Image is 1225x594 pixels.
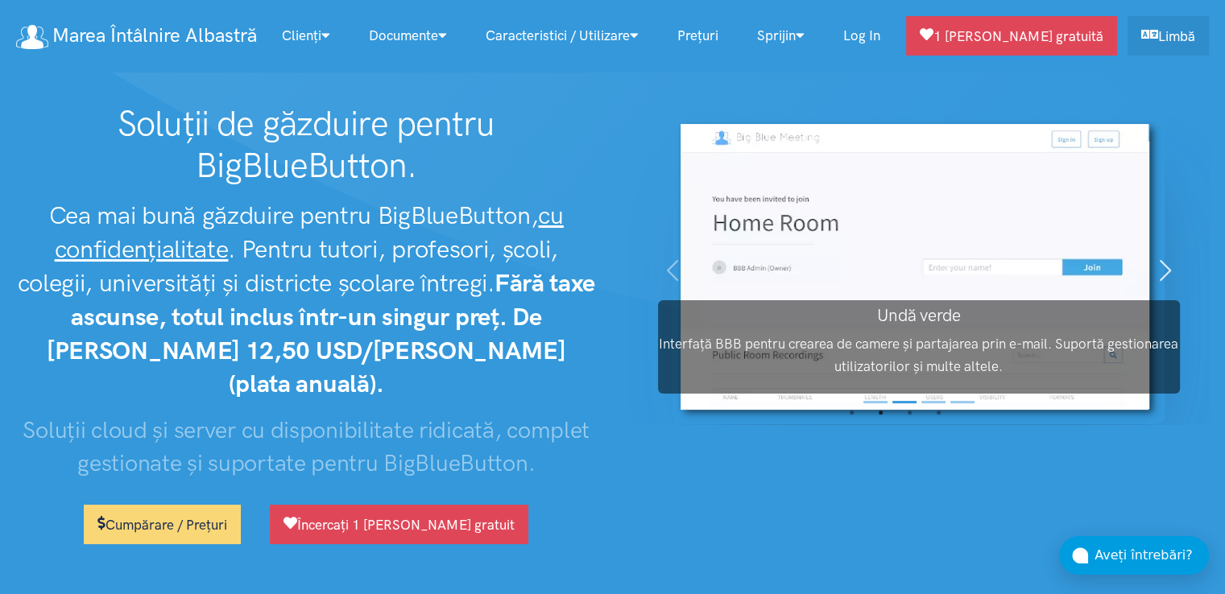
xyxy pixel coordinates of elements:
a: 1 [PERSON_NAME] gratuită [906,16,1117,56]
font: Log in [843,27,880,43]
a: Sprijin [738,19,824,53]
font: Sprijin [757,27,796,43]
font: Încercați 1 [PERSON_NAME] gratuit [297,517,515,533]
font: Prețuri [677,27,718,43]
font: Caracteristici / Utilizare [486,27,630,43]
font: Documente [369,27,438,43]
a: Documente [350,19,466,53]
font: Soluții cloud și server cu disponibilitate ridicată, complet gestionate și suportate pentru BigBl... [23,416,590,476]
font: Cumpărare / Prețuri [106,517,227,533]
font: Soluții de găzduire pentru BigBlueButton. [118,103,495,186]
font: Clienți [282,27,321,43]
a: Cumpărare / Prețuri [84,505,241,544]
a: Încercați 1 [PERSON_NAME] gratuit [270,505,528,544]
font: 1 [PERSON_NAME] gratuită [933,28,1103,44]
a: Marea Întâlnire Albastră [16,19,256,53]
font: Cea mai bună găzduire pentru BigBlueButton, [49,200,539,230]
a: Log in [824,19,900,53]
img: logo-ul [16,25,48,49]
font: . Pentru tutori, profesori, școli, colegii, universități și districte școlare întregi. [18,234,558,298]
button: Aveți întrebări? [1059,536,1209,575]
font: Interfață BBB pentru crearea de camere și partajarea prin e-mail. Suportă gestionarea utilizatori... [659,336,1178,373]
font: Fără taxe ascunse, totul inclus într-un singur preț. De [PERSON_NAME] 12,50 USD/[PERSON_NAME] (pl... [47,268,595,399]
font: Aveți întrebări? [1095,547,1193,563]
font: Marea Întâlnire Albastră [52,23,256,47]
font: Limbă [1158,28,1195,44]
a: Prețuri [658,19,738,53]
a: Caracteristici / Utilizare [466,19,658,53]
font: Undă verde [877,305,960,325]
a: Clienți [263,19,350,53]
